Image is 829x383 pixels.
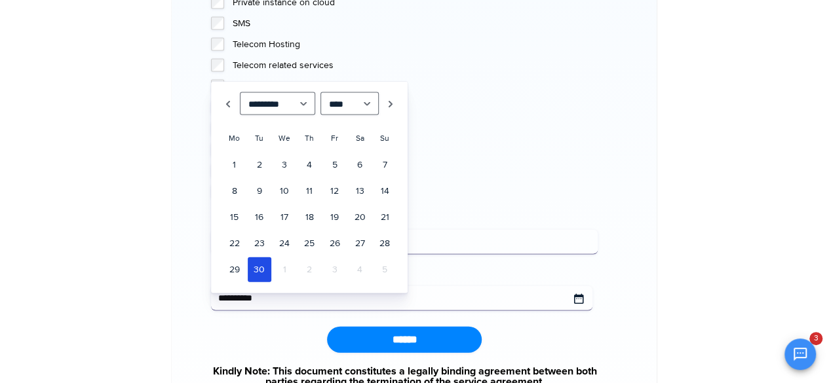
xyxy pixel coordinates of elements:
a: 29 [222,257,246,282]
span: 2 [298,257,321,282]
span: Friday [331,134,338,143]
span: 5 [373,257,396,282]
span: 3 [809,332,822,345]
a: 16 [248,205,271,230]
a: 13 [348,179,372,204]
a: 21 [373,205,396,230]
a: 5 [322,153,346,177]
label: Telecom Hosting [232,38,598,51]
label: Voicebot [232,122,598,136]
span: Thursday [305,134,314,143]
span: Saturday [355,134,364,143]
a: 22 [222,231,246,256]
a: 6 [348,153,372,177]
select: Select month [240,92,315,115]
label: VPN [232,143,598,156]
a: 25 [298,231,321,256]
label: SMS [232,17,598,30]
span: 4 [348,257,372,282]
a: 8 [222,179,246,204]
a: 19 [322,205,346,230]
a: 18 [298,205,321,230]
a: 26 [322,231,346,256]
span: Sunday [380,134,389,143]
a: 23 [248,231,271,256]
a: 14 [373,179,396,204]
a: 10 [273,179,296,204]
span: Wednesday [279,134,290,143]
span: Tuesday [255,134,263,143]
span: 1 [273,257,296,282]
label: Telecom related services [232,59,598,72]
a: 7 [373,153,396,177]
a: Next [384,92,397,115]
a: 24 [273,231,296,256]
a: 2 [248,153,271,177]
a: 11 [298,179,321,204]
a: 20 [348,205,372,230]
a: 30 [248,257,271,282]
a: 9 [248,179,271,204]
a: 28 [373,231,396,256]
a: 12 [322,179,346,204]
label: Voice of Customer [232,101,598,114]
a: 4 [298,153,321,177]
a: 3 [273,153,296,177]
a: 1 [222,153,246,177]
a: 15 [222,205,246,230]
label: WhatsApp services [232,164,598,177]
a: 27 [348,231,372,256]
span: Monday [229,134,240,143]
a: 17 [273,205,296,230]
label: Other [232,185,598,198]
button: Open chat [784,338,816,370]
a: Prev [222,92,235,115]
span: 3 [322,257,346,282]
select: Select year [320,92,379,115]
label: Truecaller services [232,80,598,93]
